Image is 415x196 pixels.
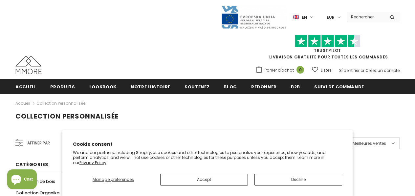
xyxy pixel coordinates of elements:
p: We and our partners, including Shopify, use cookies and other technologies to personalize your ex... [73,150,342,165]
span: LIVRAISON GRATUITE POUR TOUTES LES COMMANDES [255,38,400,60]
a: Accueil [15,79,36,94]
span: Lookbook [89,84,117,90]
a: B2B [291,79,300,94]
span: soutenez [185,84,209,90]
span: Produits [50,84,75,90]
span: 0 [296,66,304,74]
h2: Cookie consent [73,141,342,148]
span: Panier d'achat [265,67,294,74]
span: Collection Organika [15,190,59,196]
span: EUR [327,14,335,21]
a: Panier d'achat 0 [255,65,307,75]
a: Javni Razpis [221,14,287,20]
img: Javni Razpis [221,5,287,29]
span: Manage preferences [93,177,134,182]
span: Meilleures ventes [353,140,386,147]
img: Cas MMORE [15,56,42,74]
a: Créez un compte [365,68,400,73]
span: Catégories [15,161,48,168]
img: i-lang-1.png [293,14,299,20]
a: Notre histoire [131,79,170,94]
span: en [302,14,307,21]
a: TrustPilot [314,48,341,53]
a: S'identifier [339,68,360,73]
button: Accept [160,174,248,185]
a: Collection personnalisée [36,100,85,106]
a: Blog [224,79,237,94]
a: Redonner [251,79,277,94]
span: or [360,68,364,73]
span: Suivi de commande [314,84,364,90]
a: Produits [50,79,75,94]
span: B2B [291,84,300,90]
span: Listes [321,67,332,74]
span: Notre histoire [131,84,170,90]
img: Faites confiance aux étoiles pilotes [295,35,360,48]
inbox-online-store-chat: Shopify online store chat [5,169,39,191]
span: Accueil [15,84,36,90]
a: Lookbook [89,79,117,94]
button: Manage preferences [73,174,154,185]
a: Accueil [15,99,30,107]
a: Privacy Policy [79,160,106,165]
span: Affiner par [27,140,50,147]
span: Blog [224,84,237,90]
input: Search Site [347,12,385,22]
button: Decline [254,174,342,185]
a: Suivi de commande [314,79,364,94]
span: Redonner [251,84,277,90]
a: soutenez [185,79,209,94]
span: Collection personnalisée [15,112,119,121]
a: Listes [312,64,332,76]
